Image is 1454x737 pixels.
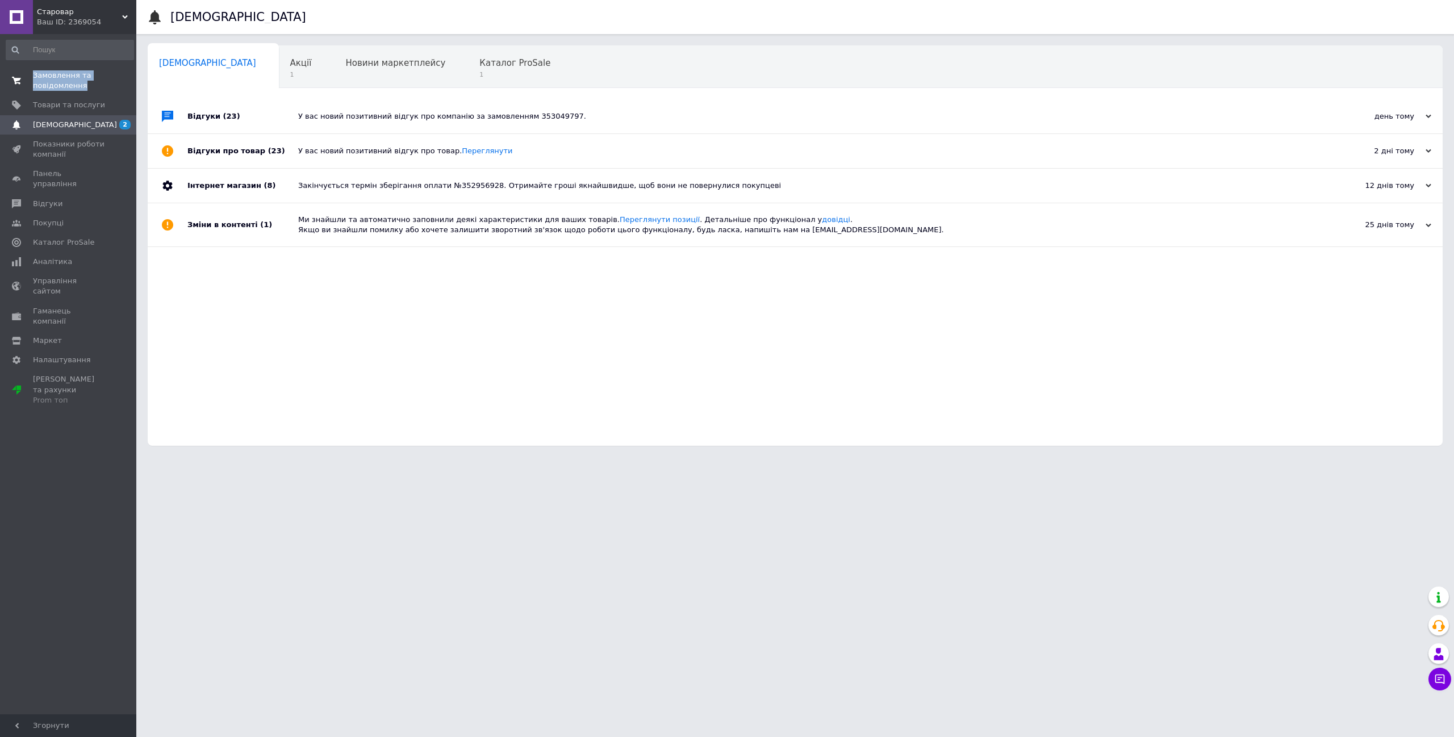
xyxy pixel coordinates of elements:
[620,215,700,224] a: Переглянути позиції
[260,220,272,229] span: (1)
[479,70,550,79] span: 1
[1318,181,1431,191] div: 12 днів тому
[33,336,62,346] span: Маркет
[187,203,298,246] div: Зміни в контенті
[290,70,312,79] span: 1
[159,58,256,68] span: [DEMOGRAPHIC_DATA]
[33,199,62,209] span: Відгуки
[37,17,136,27] div: Ваш ID: 2369054
[479,58,550,68] span: Каталог ProSale
[345,58,445,68] span: Новини маркетплейсу
[119,120,131,129] span: 2
[1318,111,1431,122] div: день тому
[33,257,72,267] span: Аналітика
[6,40,134,60] input: Пошук
[33,374,105,405] span: [PERSON_NAME] та рахунки
[187,169,298,203] div: Інтернет магазин
[33,100,105,110] span: Товари та послуги
[822,215,850,224] a: довідці
[33,355,91,365] span: Налаштування
[33,120,117,130] span: [DEMOGRAPHIC_DATA]
[33,70,105,91] span: Замовлення та повідомлення
[37,7,122,17] span: Старовар
[187,134,298,168] div: Відгуки про товар
[33,139,105,160] span: Показники роботи компанії
[170,10,306,24] h1: [DEMOGRAPHIC_DATA]
[33,169,105,189] span: Панель управління
[290,58,312,68] span: Акції
[298,181,1318,191] div: Закінчується термін зберігання оплати №352956928. Отримайте гроші якнайшвидше, щоб вони не поверн...
[33,276,105,296] span: Управління сайтом
[268,146,285,155] span: (23)
[33,218,64,228] span: Покупці
[298,111,1318,122] div: У вас новий позитивний відгук про компанію за замовленням 353049797.
[298,146,1318,156] div: У вас новий позитивний відгук про товар.
[223,112,240,120] span: (23)
[187,99,298,133] div: Відгуки
[1318,220,1431,230] div: 25 днів тому
[33,395,105,405] div: Prom топ
[1428,668,1451,690] button: Чат з покупцем
[298,215,1318,235] div: Ми знайшли та автоматично заповнили деякі характеристики для ваших товарів. . Детальніше про функ...
[33,237,94,248] span: Каталог ProSale
[1318,146,1431,156] div: 2 дні тому
[264,181,275,190] span: (8)
[33,306,105,326] span: Гаманець компанії
[462,146,512,155] a: Переглянути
